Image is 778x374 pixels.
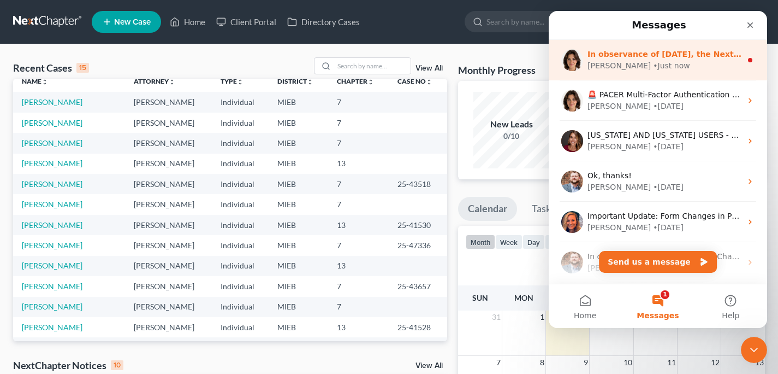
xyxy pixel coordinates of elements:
a: [PERSON_NAME] [22,261,82,270]
a: [PERSON_NAME] [22,282,82,291]
div: [PERSON_NAME] [39,252,102,263]
td: [PERSON_NAME] [125,317,212,337]
div: 15 [76,63,89,73]
i: unfold_more [41,79,48,85]
span: Help [173,301,191,308]
td: 7 [328,337,389,358]
div: Recent Cases [13,61,89,74]
i: unfold_more [169,79,175,85]
div: • [DATE] [104,130,135,142]
td: MIEB [269,215,328,235]
a: Home [164,12,211,32]
td: 7 [328,276,389,296]
button: Messages [73,273,145,317]
div: NextChapter Notices [13,359,123,372]
a: [PERSON_NAME] [22,220,82,230]
div: New Leads [473,118,550,131]
span: Sun [472,293,488,302]
td: Individual [212,297,269,317]
input: Search by name... [486,11,586,32]
td: MIEB [269,317,328,337]
h3: Monthly Progress [458,63,536,77]
td: MIEB [269,133,328,153]
td: Individual [212,194,269,214]
td: 7 [328,92,389,112]
a: Client Portal [211,12,282,32]
td: [PERSON_NAME] [125,235,212,255]
td: 13 [328,154,389,174]
td: MIEB [269,256,328,276]
a: Tasks [522,197,565,221]
td: Individual [212,174,269,194]
td: Individual [212,215,269,235]
td: Individual [212,92,269,112]
td: 7 [328,113,389,133]
td: Individual [212,113,269,133]
td: [PERSON_NAME] [125,256,212,276]
td: [PERSON_NAME] [125,276,212,296]
td: MIEB [269,235,328,255]
td: MIEB [269,92,328,112]
img: Profile image for James [13,160,34,182]
span: Mon [514,293,533,302]
span: 8 [539,356,545,369]
a: [PERSON_NAME] [22,118,82,127]
td: Individual [212,154,269,174]
a: [PERSON_NAME] [22,97,82,107]
span: 9 [583,356,589,369]
a: [PERSON_NAME] [22,302,82,311]
td: 13 [328,215,389,235]
td: MIEB [269,276,328,296]
span: 11 [666,356,677,369]
div: [PERSON_NAME] [39,171,102,182]
img: Profile image for James [13,241,34,262]
td: 25-41528 [389,317,447,337]
div: 10 [111,360,123,370]
span: 12 [710,356,721,369]
a: Attorneyunfold_more [134,77,175,85]
td: [PERSON_NAME] [125,154,212,174]
td: 7 [328,133,389,153]
span: Ok, thanks! [39,160,83,169]
i: unfold_more [367,79,374,85]
a: Directory Cases [282,12,365,32]
i: unfold_more [237,79,244,85]
a: Chapterunfold_more [337,77,374,85]
td: Individual [212,276,269,296]
a: [PERSON_NAME] [22,138,82,148]
button: month [466,235,495,249]
div: [PERSON_NAME] [39,211,102,223]
span: Home [25,301,47,308]
a: Districtunfold_more [277,77,313,85]
a: [PERSON_NAME] [22,200,82,209]
a: [PERSON_NAME] [22,159,82,168]
td: Individual [212,235,269,255]
span: 31 [491,311,502,324]
span: New Case [114,18,151,26]
div: [PERSON_NAME] [39,130,102,142]
td: Individual [212,337,269,358]
a: [PERSON_NAME] [22,179,82,189]
iframe: Intercom live chat [741,337,767,363]
td: [PERSON_NAME] [125,174,212,194]
a: View All [415,65,443,72]
td: MIEB [269,194,328,214]
td: 13 [328,256,389,276]
td: [PERSON_NAME] [125,133,212,153]
i: unfold_more [307,79,313,85]
td: 7 [328,194,389,214]
td: MIEB [269,154,328,174]
button: list [545,235,566,249]
span: 1 [539,311,545,324]
td: 25-41530 [389,215,447,235]
input: Search by name... [334,58,411,74]
td: [PERSON_NAME] [125,194,212,214]
td: Individual [212,133,269,153]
